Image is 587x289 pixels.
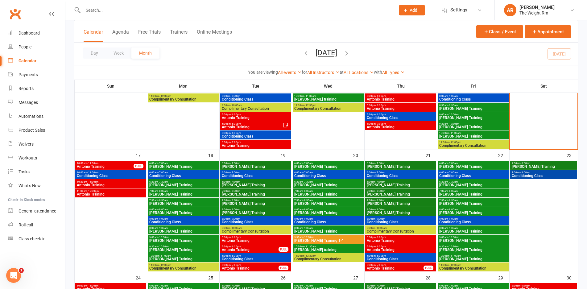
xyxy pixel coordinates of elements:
div: 18 [208,150,219,160]
button: Calendar [84,29,103,42]
span: [PERSON_NAME] Training [221,183,290,187]
span: 7:30am [366,199,435,202]
th: Fri [437,80,510,93]
span: [PERSON_NAME] Training [366,192,435,196]
span: Antonio Training [76,183,145,187]
span: - 9:30am [448,104,458,107]
span: Add [410,8,417,13]
strong: at [340,70,344,75]
span: 5:30pm [221,245,279,248]
span: [PERSON_NAME] Training [294,211,362,215]
div: Waivers [19,142,34,147]
span: [PERSON_NAME] Training [149,239,217,242]
a: Automations [8,109,65,123]
span: [PERSON_NAME] Training [439,165,507,168]
span: [PERSON_NAME] Training [439,229,507,233]
span: - 6:30pm [376,104,386,107]
div: 21 [426,150,437,160]
span: 7:00am [149,190,217,192]
span: - 9:30am [158,227,168,229]
span: [PERSON_NAME] Training [149,211,217,215]
span: - 11:30am [87,180,98,183]
span: - 6:00pm [231,236,241,239]
span: Complimentary Consultation [221,229,290,233]
a: All Types [382,70,405,75]
span: Conditioning Class [294,220,362,224]
span: 5:30pm [366,113,435,116]
span: 8:30am [149,227,217,229]
span: - 10:00am [375,227,387,229]
span: Conditioning Class [366,220,435,224]
span: Conditioning Class [221,97,290,101]
span: - 9:00am [230,217,240,220]
span: 5:30pm [366,245,435,248]
a: Clubworx [7,6,23,22]
span: [PERSON_NAME] Training [439,211,507,215]
a: All Locations [344,70,374,75]
span: - 8:00am [520,162,530,165]
div: Roll call [19,222,33,227]
span: - 8:30am [158,199,168,202]
span: 6:00am [221,171,290,174]
span: 6:00am [366,162,435,165]
a: What's New [8,179,65,193]
th: Sat [510,80,578,93]
span: - 9:00am [375,208,385,211]
span: Antonio Training [221,144,290,147]
div: Calendar [19,58,36,63]
a: Calendar [8,54,65,68]
a: All events [278,70,302,75]
span: [PERSON_NAME] Training [366,165,435,168]
a: All Instructors [307,70,340,75]
span: 6:30am [149,180,217,183]
div: 19 [281,150,292,160]
span: - 6:30pm [231,245,241,248]
span: - 7:30am [158,180,168,183]
span: - 9:30am [303,227,313,229]
span: 6:30am [439,180,507,183]
span: [PERSON_NAME] training [294,248,362,252]
span: 7:00am [439,190,507,192]
span: 9:30am [439,245,507,248]
span: 9:30am [294,236,362,239]
div: Dashboard [19,31,40,35]
span: - 7:00am [158,162,168,165]
span: - 9:00am [448,208,458,211]
a: Waivers [8,137,65,151]
span: - 7:00am [448,162,458,165]
span: 6:30am [221,180,290,183]
span: - 7:00pm [231,141,241,144]
span: Complimentary Consultation [439,144,507,147]
span: - 8:00am [520,171,530,174]
span: 5:00pm [221,113,290,116]
span: - 11:30am [304,95,316,97]
span: - 8:00am [303,190,313,192]
span: - 9:00am [303,208,313,211]
span: - 6:00pm [231,113,241,116]
span: 10:30am [76,180,145,183]
span: 9:00am [221,104,290,107]
button: Week [106,47,131,59]
span: - 6:00pm [376,95,386,97]
span: 11:00am [76,190,145,192]
span: - 7:30am [375,180,385,183]
strong: with [374,70,382,75]
span: 6:30am [366,180,435,183]
span: - 9:00am [230,208,240,211]
span: 5:30pm [221,122,283,125]
span: 9:00am [221,227,290,229]
span: [PERSON_NAME] Training [439,248,507,252]
a: Class kiosk mode [8,232,65,246]
span: - 8:30am [303,199,313,202]
span: 11:00am [149,95,217,97]
span: 5:30pm [221,132,290,134]
button: [DATE] [316,48,337,57]
span: 6:00am [149,162,217,165]
span: [PERSON_NAME] Training [439,134,507,138]
div: FULL [134,164,143,168]
span: 5:00pm [221,236,290,239]
span: - 9:00am [158,217,168,220]
a: Product Sales [8,123,65,137]
span: Conditioning Class [221,134,290,138]
span: - 7:00am [375,162,385,165]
